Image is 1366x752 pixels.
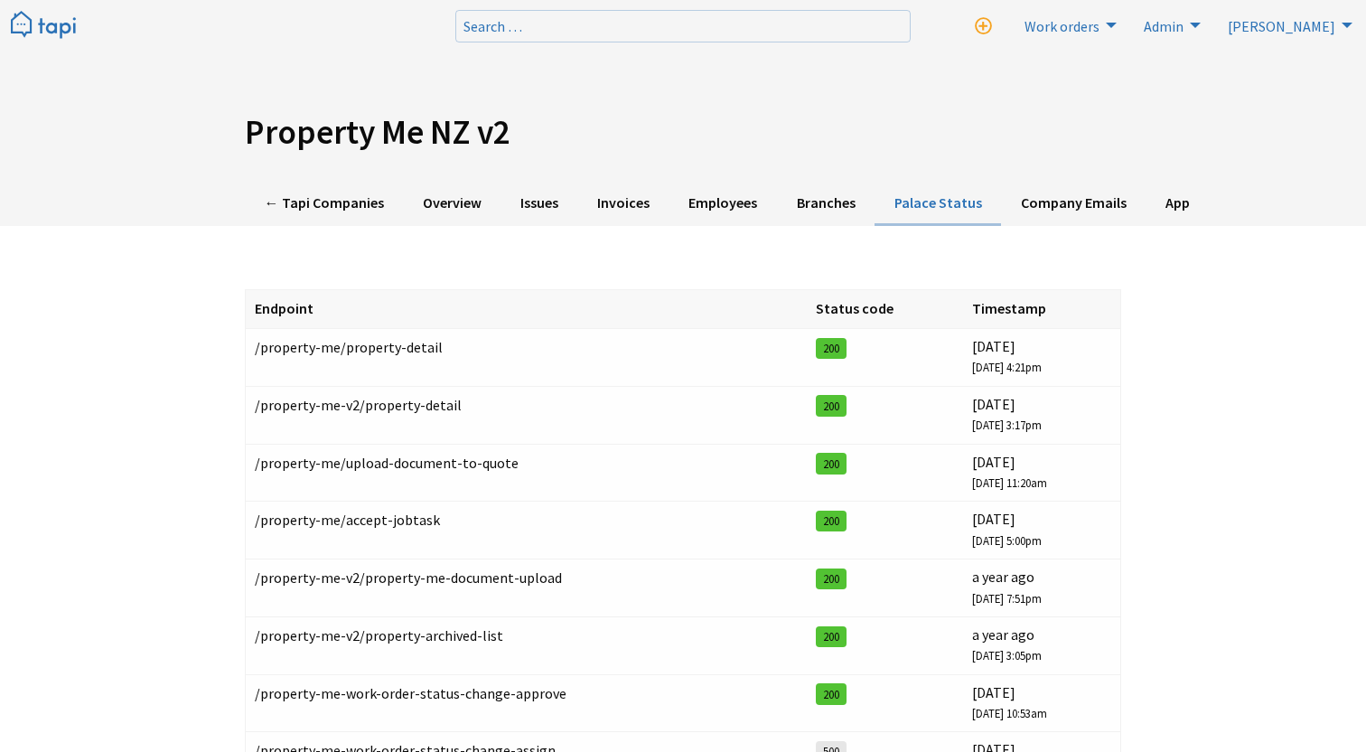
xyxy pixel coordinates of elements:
span: [PERSON_NAME] [1228,17,1335,35]
td: /property-me-v2/property-me-document-upload [246,559,808,617]
span: 200 [816,395,847,416]
span: Admin [1144,17,1184,35]
span: 3/6/2025 at 11:20am [972,475,1047,490]
span: 2/5/2024 at 7:51pm [972,568,1034,586]
td: /property-me-v2/property-archived-list [246,616,808,674]
a: Palace Status [875,182,1001,226]
td: /property-me/accept-jobtask [246,502,808,559]
a: Company Emails [1001,182,1146,226]
td: /property-me/property-detail [246,329,808,387]
td: /property-me/upload-document-to-quote [246,444,808,502]
a: Invoices [578,182,669,226]
span: 1/10/2025 at 4:21pm [972,337,1015,355]
td: /property-me-v2/property-detail [246,386,808,444]
span: 29/9/2023 at 10:53am [972,706,1047,720]
a: Admin [1133,11,1205,40]
span: 8/9/2021 at 3:17pm [972,418,1042,432]
span: 30/6/2025 at 5:00pm [972,510,1015,528]
a: Employees [669,182,777,226]
span: 200 [816,626,847,647]
a: ← Tapi Companies [245,182,403,226]
span: 3/6/2025 at 11:20am [972,453,1015,471]
span: 29/9/2023 at 10:53am [972,683,1015,701]
span: 200 [816,511,847,531]
i: New work order [975,18,992,35]
span: 13/5/2024 at 3:05pm [972,648,1042,663]
span: 1/10/2025 at 4:21pm [972,360,1042,374]
a: Branches [777,182,875,226]
th: Status code [807,290,962,329]
span: 200 [816,338,847,359]
span: Search … [463,17,522,35]
span: 200 [816,683,847,704]
span: Work orders [1024,17,1099,35]
span: 200 [816,569,847,589]
img: Tapi logo [11,11,76,41]
span: 8/9/2021 at 3:17pm [972,395,1015,413]
td: /property-me-work-order-status-change-approve [246,674,808,732]
a: Work orders [1014,11,1121,40]
span: 200 [816,453,847,474]
a: Overview [403,182,501,226]
span: 30/6/2025 at 5:00pm [972,533,1042,548]
th: Timestamp [963,290,1121,329]
th: Endpoint [246,290,808,329]
span: 13/5/2024 at 3:05pm [972,625,1034,644]
a: Issues [501,182,577,226]
li: Dan [1217,11,1357,40]
a: App [1146,182,1210,226]
span: 2/5/2024 at 7:51pm [972,591,1042,606]
h1: Property Me NZ v2 [245,112,1121,153]
a: [PERSON_NAME] [1217,11,1357,40]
